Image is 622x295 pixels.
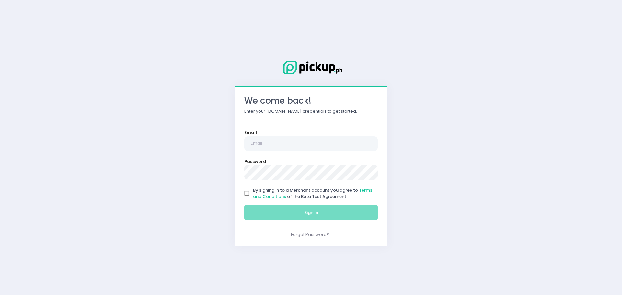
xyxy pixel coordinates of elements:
span: By signing in to a Merchant account you agree to of the Beta Test Agreement [253,187,372,200]
label: Email [244,130,257,136]
img: Logo [279,59,343,75]
p: Enter your [DOMAIN_NAME] credentials to get started. [244,108,378,115]
label: Password [244,158,266,165]
input: Email [244,136,378,151]
h3: Welcome back! [244,96,378,106]
a: Terms and Conditions [253,187,372,200]
button: Sign In [244,205,378,221]
span: Sign In [304,210,318,216]
a: Forgot Password? [291,232,329,238]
